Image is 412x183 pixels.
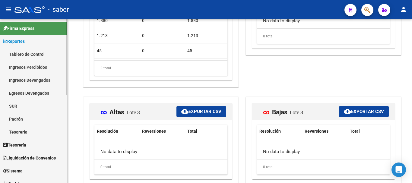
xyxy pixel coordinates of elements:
[127,110,140,115] span: Lote 3
[100,109,107,116] span: ∞
[142,32,182,39] div: 0
[185,125,230,138] datatable-header-cell: Total
[347,125,393,138] datatable-header-cell: Total
[257,29,390,44] div: 0 total
[5,6,12,13] mat-icon: menu
[100,104,142,115] mat-card-title: Altas
[97,32,137,39] div: 1.213
[3,25,34,32] span: Firma Express
[3,168,23,174] span: Sistema
[3,155,56,161] span: Liquidación de Convenios
[305,129,328,134] span: Reversiones
[176,106,226,117] button: Exportar CSV
[344,109,384,114] span: Exportar CSV
[263,109,270,116] span: ∞
[350,129,360,134] span: Total
[290,110,303,115] span: Lote 3
[257,13,390,28] div: No data to display
[302,125,347,138] datatable-header-cell: Reversiones
[97,47,137,54] div: 45
[400,6,407,13] mat-icon: person
[94,125,140,138] datatable-header-cell: Resolución
[142,129,166,134] span: Reversiones
[94,61,227,76] div: 3 total
[187,47,228,54] div: 45
[257,125,302,138] datatable-header-cell: Resolución
[94,159,227,175] div: 0 total
[259,129,281,134] span: Resolución
[48,3,69,16] span: - saber
[140,125,185,138] datatable-header-cell: Reversiones
[187,129,197,134] span: Total
[339,106,389,117] button: Exportar CSV
[391,162,406,177] div: Open Intercom Messenger
[187,17,228,24] div: 1.880
[94,144,227,159] div: No data to display
[187,32,228,39] div: 1.213
[257,159,390,175] div: 0 total
[181,108,189,115] mat-icon: cloud_download
[142,47,182,54] div: 0
[3,38,25,45] span: Reportes
[344,108,351,115] mat-icon: cloud_download
[142,17,182,24] div: 0
[3,142,26,148] span: Tesorería
[257,144,390,159] div: No data to display
[181,109,221,114] span: Exportar CSV
[97,17,137,24] div: 1.880
[97,129,118,134] span: Resolución
[263,104,306,115] mat-card-title: Bajas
